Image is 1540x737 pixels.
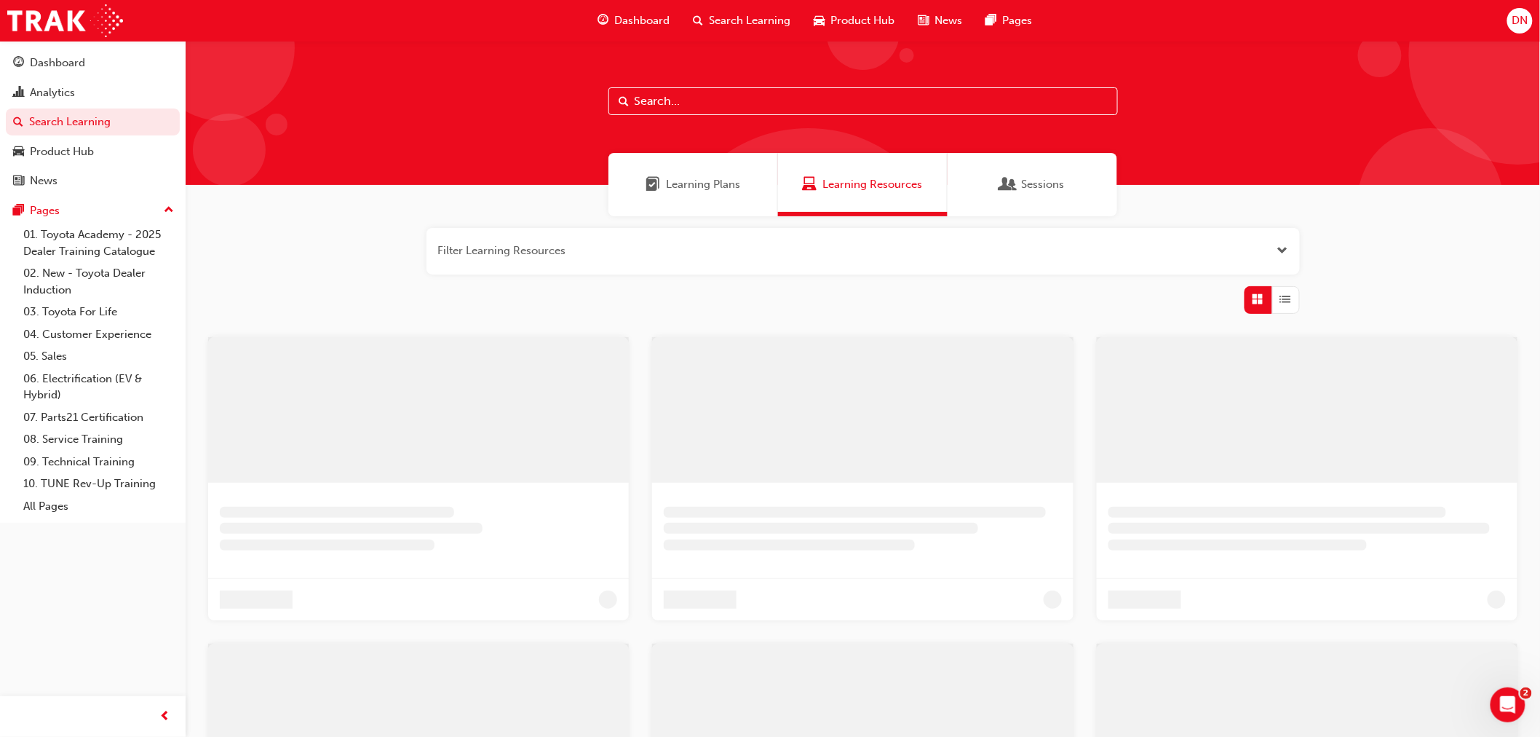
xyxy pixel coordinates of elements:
a: All Pages [17,495,180,518]
span: Learning Resources [803,176,817,193]
a: 01. Toyota Academy - 2025 Dealer Training Catalogue [17,224,180,262]
a: 10. TUNE Rev-Up Training [17,473,180,495]
span: DN [1512,12,1528,29]
span: search-icon [694,12,704,30]
span: Grid [1253,291,1263,308]
button: Pages [6,197,180,224]
button: DN [1507,8,1533,33]
a: 07. Parts21 Certification [17,406,180,429]
span: Search [619,93,630,110]
div: Dashboard [30,55,85,71]
span: search-icon [13,116,23,129]
span: news-icon [13,175,24,188]
span: pages-icon [986,12,997,30]
a: Learning ResourcesLearning Resources [778,153,948,216]
a: 06. Electrification (EV & Hybrid) [17,368,180,406]
div: Pages [30,202,60,219]
span: Learning Plans [666,176,740,193]
span: news-icon [918,12,929,30]
div: News [30,173,57,189]
a: 09. Technical Training [17,451,180,473]
a: 02. New - Toyota Dealer Induction [17,262,180,301]
a: SessionsSessions [948,153,1117,216]
span: guage-icon [13,57,24,70]
img: Trak [7,4,123,37]
span: chart-icon [13,87,24,100]
span: News [935,12,963,29]
a: News [6,167,180,194]
a: 08. Service Training [17,428,180,451]
a: 03. Toyota For Life [17,301,180,323]
span: Pages [1003,12,1033,29]
a: Search Learning [6,109,180,135]
div: Product Hub [30,143,94,160]
a: news-iconNews [907,6,975,36]
span: Dashboard [615,12,670,29]
span: pages-icon [13,205,24,218]
input: Search... [608,87,1118,115]
span: Product Hub [831,12,895,29]
span: Learning Plans [646,176,660,193]
span: Sessions [1021,176,1064,193]
span: Learning Resources [823,176,923,193]
div: Analytics [30,84,75,101]
span: up-icon [164,201,174,220]
a: 04. Customer Experience [17,323,180,346]
span: Sessions [1001,176,1015,193]
span: List [1280,291,1291,308]
a: search-iconSearch Learning [682,6,803,36]
span: car-icon [13,146,24,159]
a: guage-iconDashboard [587,6,682,36]
button: Open the filter [1277,243,1288,259]
a: 05. Sales [17,345,180,368]
button: DashboardAnalyticsSearch LearningProduct HubNews [6,47,180,197]
iframe: Intercom live chat [1491,687,1525,722]
a: pages-iconPages [975,6,1044,36]
a: car-iconProduct Hub [803,6,907,36]
a: Dashboard [6,50,180,76]
a: Analytics [6,79,180,106]
a: Product Hub [6,138,180,165]
span: prev-icon [160,708,171,726]
span: Search Learning [710,12,791,29]
a: Learning PlansLearning Plans [608,153,778,216]
span: 2 [1520,687,1532,699]
span: guage-icon [598,12,609,30]
span: car-icon [814,12,825,30]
